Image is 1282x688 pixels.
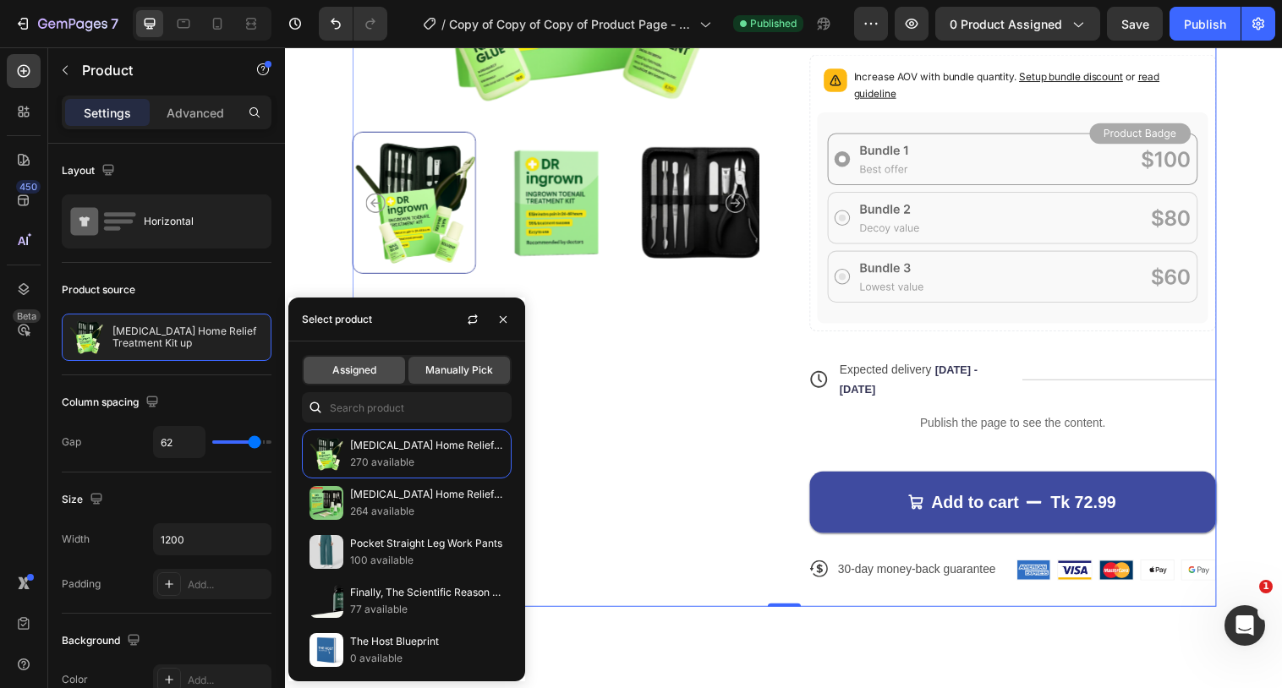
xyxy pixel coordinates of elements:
[350,454,504,471] p: 270 available
[111,14,118,34] p: 7
[16,180,41,194] div: 450
[441,15,446,33] span: /
[350,601,504,618] p: 77 available
[1259,580,1273,593] span: 1
[350,535,504,552] p: Pocket Straight Leg Work Pants
[319,7,387,41] div: Undo/Redo
[871,522,905,542] img: gempages_557035327131222818-c7276185-9560-46ac-8530-f84237778fa7.png
[534,432,947,494] button: Add to cart
[144,202,247,241] div: Horizontal
[112,325,264,349] p: [MEDICAL_DATA] Home Relief Treatment Kit up
[62,160,118,183] div: Layout
[950,15,1062,33] span: 0 product assigned
[578,24,890,53] span: or
[564,321,658,335] span: Expected delivery
[935,7,1100,41] button: 0 product assigned
[1107,7,1163,41] button: Save
[745,522,779,542] img: gempages_557035327131222818-02111a35-de92-4466-b923-1977f1d34954.png
[750,16,797,31] span: Published
[829,522,863,542] img: gempages_557035327131222818-8d0d6305-1ea3-478e-a97c-980dd2d7f2cc.png
[84,104,131,122] p: Settings
[350,633,504,650] p: The Host Blueprint
[578,24,890,53] span: read guideline
[1184,15,1226,33] div: Publish
[912,522,946,542] img: gempages_557035327131222818-ee814f52-4526-49ec-a520-1952a2f45b9d.png
[534,374,947,391] p: Publish the page to see the content.
[350,486,504,503] p: [MEDICAL_DATA] Home Relief Treatment Kit
[154,427,205,457] input: Auto
[350,650,504,667] p: 0 available
[167,104,224,122] p: Advanced
[310,535,343,569] img: collections
[188,673,267,688] div: Add...
[154,524,271,554] input: Auto
[578,22,933,56] p: Increase AOV with bundle quantity.
[310,633,343,667] img: collections
[302,312,372,327] div: Select product
[447,149,468,169] button: Carousel Next Arrow
[69,320,103,354] img: product feature img
[310,437,343,471] img: collections
[82,60,226,80] p: Product
[62,576,101,592] div: Padding
[350,552,504,569] p: 100 available
[62,434,81,450] div: Gap
[425,363,493,378] span: Manually Pick
[285,47,1282,688] iframe: Design area
[62,672,88,687] div: Color
[310,486,343,520] img: collections
[332,363,376,378] span: Assigned
[310,584,343,618] img: collections
[302,392,512,423] input: Search in Settings & Advanced
[1121,17,1149,31] span: Save
[62,282,135,298] div: Product source
[449,15,693,33] span: Copy of Copy of Copy of Product Page - [DATE] 02:03:59
[62,391,162,414] div: Column spacing
[62,630,144,653] div: Background
[62,532,90,547] div: Width
[188,577,267,592] div: Add...
[350,503,504,520] p: 264 available
[786,522,820,542] img: gempages_557035327131222818-85b81631-6b16-483f-8b57-9aa8dc010750.png
[350,584,504,601] p: Finally, The Scientific Reason Your Gut Hangs Over Your Jeans (And Why Traditional Diet & Exercis...
[657,452,747,474] div: Add to cart
[350,437,504,454] p: [MEDICAL_DATA] Home Relief Treatment Kit up
[13,309,41,323] div: Beta
[7,7,126,41] button: 7
[1170,7,1241,41] button: Publish
[62,489,107,511] div: Size
[777,450,847,476] div: Tk 72.99
[562,523,723,538] p: 30-day money-back guarantee
[747,24,852,36] span: Setup bundle discount
[1224,605,1265,646] iframe: Intercom live chat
